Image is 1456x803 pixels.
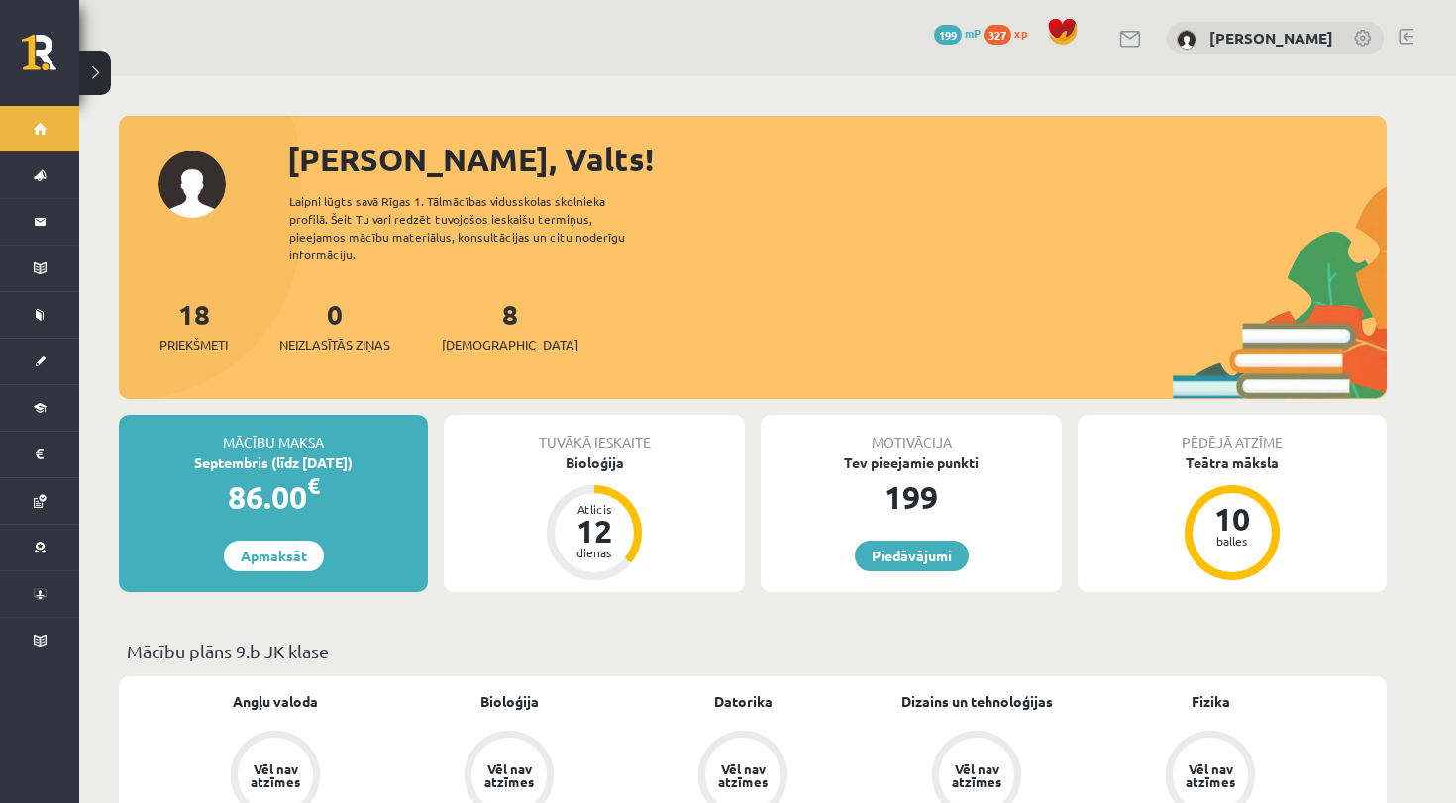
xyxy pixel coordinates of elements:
[127,638,1379,664] p: Mācību plāns 9.b JK klase
[1209,28,1333,48] a: [PERSON_NAME]
[965,25,981,41] span: mP
[1078,452,1387,473] div: Teātra māksla
[565,503,624,515] div: Atlicis
[1177,30,1196,50] img: Valts Skujiņš
[761,473,1062,521] div: 199
[901,691,1053,712] a: Dizains un tehnoloģijas
[1078,415,1387,452] div: Pēdējā atzīme
[761,452,1062,473] div: Tev pieejamie punkti
[307,471,320,500] span: €
[444,415,745,452] div: Tuvākā ieskaite
[248,762,303,788] div: Vēl nav atzīmes
[22,35,79,84] a: Rīgas 1. Tālmācības vidusskola
[442,335,578,354] span: [DEMOGRAPHIC_DATA]
[159,335,228,354] span: Priekšmeti
[1014,25,1027,41] span: xp
[565,547,624,558] div: dienas
[442,296,578,354] a: 8[DEMOGRAPHIC_DATA]
[233,691,318,712] a: Angļu valoda
[1183,762,1238,788] div: Vēl nav atzīmes
[480,691,539,712] a: Bioloģija
[279,296,390,354] a: 0Neizlasītās ziņas
[949,762,1004,788] div: Vēl nav atzīmes
[481,762,537,788] div: Vēl nav atzīmes
[279,335,390,354] span: Neizlasītās ziņas
[444,452,745,583] a: Bioloģija Atlicis 12 dienas
[287,136,1387,183] div: [PERSON_NAME], Valts!
[159,296,228,354] a: 18Priekšmeti
[1192,691,1230,712] a: Fizika
[444,452,745,473] div: Bioloģija
[289,192,660,263] div: Laipni lūgts savā Rīgas 1. Tālmācības vidusskolas skolnieka profilā. Šeit Tu vari redzēt tuvojošo...
[565,515,624,547] div: 12
[934,25,962,45] span: 199
[984,25,1037,41] a: 327 xp
[934,25,981,41] a: 199 mP
[119,452,428,473] div: Septembris (līdz [DATE])
[119,415,428,452] div: Mācību maksa
[1202,535,1262,547] div: balles
[119,473,428,521] div: 86.00
[1078,452,1387,583] a: Teātra māksla 10 balles
[984,25,1011,45] span: 327
[761,415,1062,452] div: Motivācija
[1202,503,1262,535] div: 10
[715,762,771,788] div: Vēl nav atzīmes
[224,541,324,571] a: Apmaksāt
[855,541,969,571] a: Piedāvājumi
[714,691,773,712] a: Datorika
